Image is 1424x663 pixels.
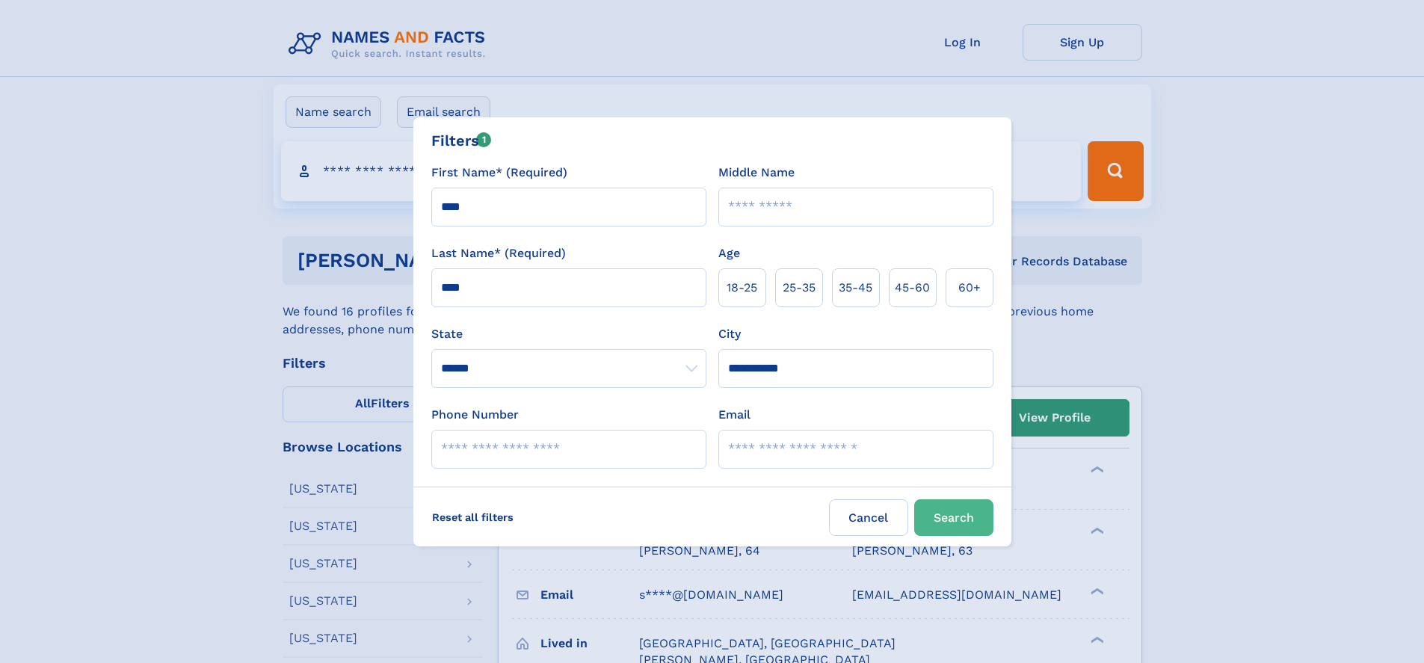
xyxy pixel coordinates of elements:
[431,164,567,182] label: First Name* (Required)
[958,279,981,297] span: 60+
[422,499,523,535] label: Reset all filters
[718,164,795,182] label: Middle Name
[727,279,757,297] span: 18‑25
[431,325,706,343] label: State
[783,279,816,297] span: 25‑35
[431,129,492,152] div: Filters
[895,279,930,297] span: 45‑60
[829,499,908,536] label: Cancel
[718,325,741,343] label: City
[431,406,519,424] label: Phone Number
[718,406,750,424] label: Email
[718,244,740,262] label: Age
[914,499,993,536] button: Search
[839,279,872,297] span: 35‑45
[431,244,566,262] label: Last Name* (Required)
